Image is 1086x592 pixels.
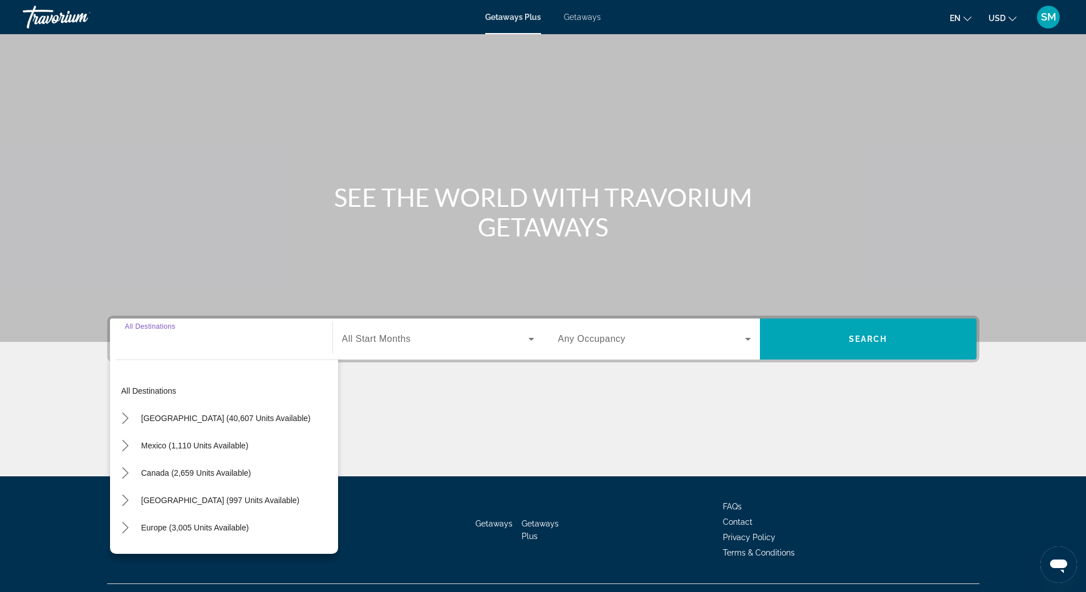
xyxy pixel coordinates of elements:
a: Contact [723,517,753,526]
button: Select destination: Mexico (1,110 units available) [136,435,254,456]
span: All Start Months [342,334,411,344]
button: Change currency [989,10,1016,26]
button: Change language [950,10,971,26]
a: Privacy Policy [723,533,775,542]
a: Getaways Plus [522,519,559,541]
button: User Menu [1034,5,1063,29]
span: Canada (2,659 units available) [141,468,251,477]
button: Search [760,319,977,360]
span: Any Occupancy [558,334,626,344]
button: Select destination: Canada (2,659 units available) [136,463,257,483]
a: Getaways Plus [485,13,541,22]
input: Select destination [125,333,318,346]
a: Travorium [23,2,137,32]
button: Toggle United States (40,607 units available) submenu [116,409,136,428]
span: [GEOGRAPHIC_DATA] (997 units available) [141,496,300,505]
button: Select destination: Europe (3,005 units available) [136,517,255,538]
span: en [950,14,961,23]
span: Europe (3,005 units available) [141,523,249,532]
button: Select destination: Caribbean & Atlantic Islands (997 units available) [136,490,306,511]
iframe: Button to launch messaging window [1040,546,1077,583]
span: Search [849,334,888,344]
button: Toggle Mexico (1,110 units available) submenu [116,436,136,456]
span: USD [989,14,1006,23]
span: Mexico (1,110 units available) [141,441,249,450]
div: Search widget [110,319,977,360]
button: Select destination: Australia (236 units available) [136,545,254,565]
h1: SEE THE WORLD WITH TRAVORIUM GETAWAYS [330,182,757,242]
a: Getaways [564,13,601,22]
button: Toggle Europe (3,005 units available) submenu [116,518,136,538]
a: Terms & Conditions [723,548,795,557]
button: Toggle Caribbean & Atlantic Islands (997 units available) submenu [116,491,136,511]
button: Toggle Australia (236 units available) submenu [116,545,136,565]
div: Destination options [110,354,338,554]
a: Getaways [475,519,513,528]
span: SM [1041,11,1056,23]
span: All Destinations [125,322,176,330]
button: Select destination: All destinations [116,381,338,401]
button: Toggle Canada (2,659 units available) submenu [116,463,136,483]
button: Select destination: United States (40,607 units available) [136,408,316,428]
a: FAQs [723,502,742,511]
span: [GEOGRAPHIC_DATA] (40,607 units available) [141,414,311,423]
span: All destinations [121,386,177,395]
